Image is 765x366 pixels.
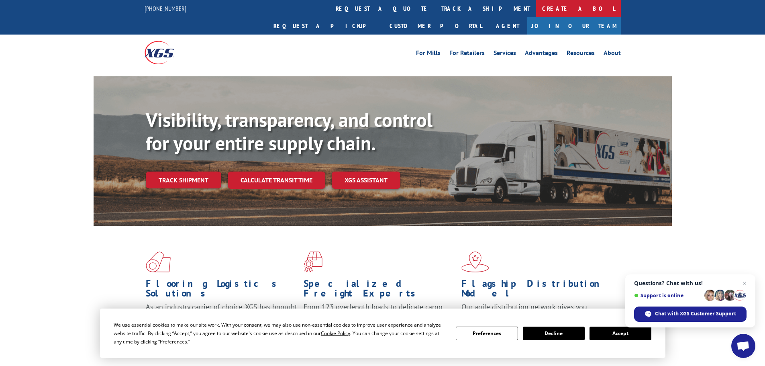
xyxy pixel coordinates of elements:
span: Questions? Chat with us! [634,280,747,286]
div: We use essential cookies to make our site work. With your consent, we may also use non-essential ... [114,321,446,346]
a: Calculate transit time [228,172,325,189]
a: Agent [488,17,527,35]
span: Cookie Policy [321,330,350,337]
a: Request a pickup [267,17,384,35]
div: Chat with XGS Customer Support [634,307,747,322]
button: Preferences [456,327,518,340]
a: Advantages [525,50,558,59]
a: [PHONE_NUMBER] [145,4,186,12]
img: xgs-icon-total-supply-chain-intelligence-red [146,251,171,272]
a: For Retailers [449,50,485,59]
b: Visibility, transparency, and control for your entire supply chain. [146,107,432,155]
span: As an industry carrier of choice, XGS has brought innovation and dedication to flooring logistics... [146,302,297,331]
a: XGS ASSISTANT [332,172,400,189]
div: Open chat [731,334,755,358]
button: Accept [590,327,651,340]
span: Preferences [160,338,187,345]
h1: Flagship Distribution Model [461,279,613,302]
a: For Mills [416,50,441,59]
a: About [604,50,621,59]
span: Close chat [740,278,749,288]
h1: Flooring Logistics Solutions [146,279,298,302]
span: Support is online [634,292,702,299]
h1: Specialized Freight Experts [304,279,455,302]
button: Decline [523,327,585,340]
span: Our agile distribution network gives you nationwide inventory management on demand. [461,302,609,321]
span: Chat with XGS Customer Support [655,310,736,317]
a: Services [494,50,516,59]
a: Resources [567,50,595,59]
a: Join Our Team [527,17,621,35]
a: Track shipment [146,172,221,188]
img: xgs-icon-focused-on-flooring-red [304,251,322,272]
a: Customer Portal [384,17,488,35]
p: From 123 overlength loads to delicate cargo, our experienced staff knows the best way to move you... [304,302,455,338]
img: xgs-icon-flagship-distribution-model-red [461,251,489,272]
div: Cookie Consent Prompt [100,309,665,358]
